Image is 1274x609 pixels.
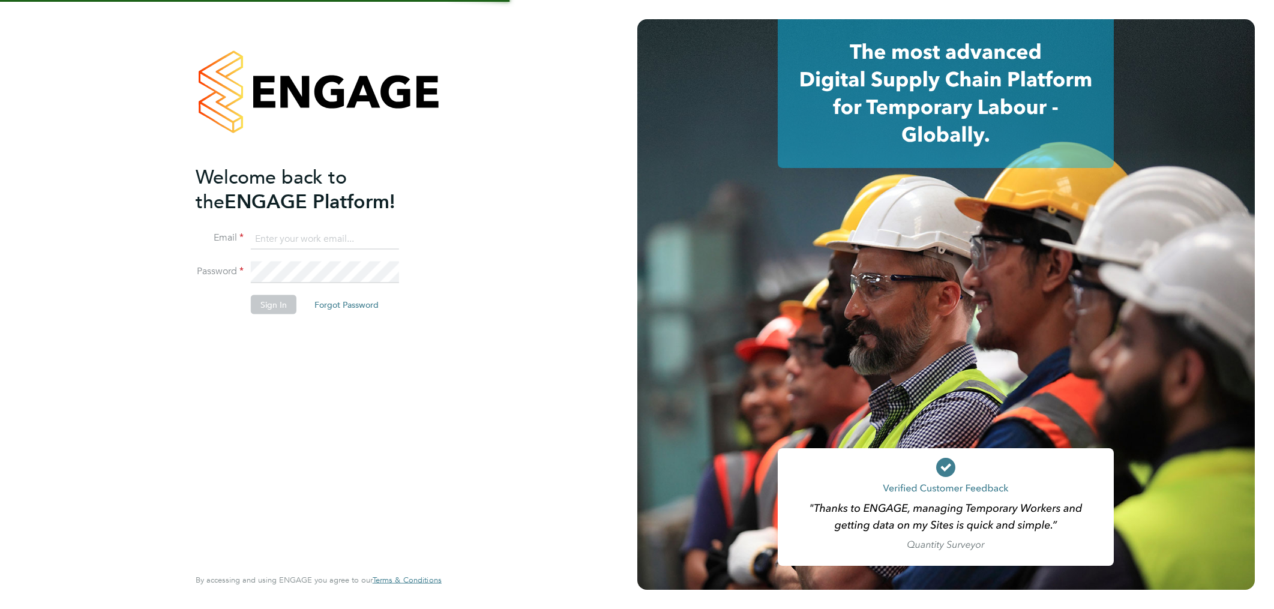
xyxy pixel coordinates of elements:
[373,575,442,585] a: Terms & Conditions
[196,164,430,214] h2: ENGAGE Platform!
[196,232,244,244] label: Email
[251,228,399,250] input: Enter your work email...
[196,265,244,278] label: Password
[251,295,296,314] button: Sign In
[196,575,442,585] span: By accessing and using ENGAGE you agree to our
[305,295,388,314] button: Forgot Password
[196,165,347,213] span: Welcome back to the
